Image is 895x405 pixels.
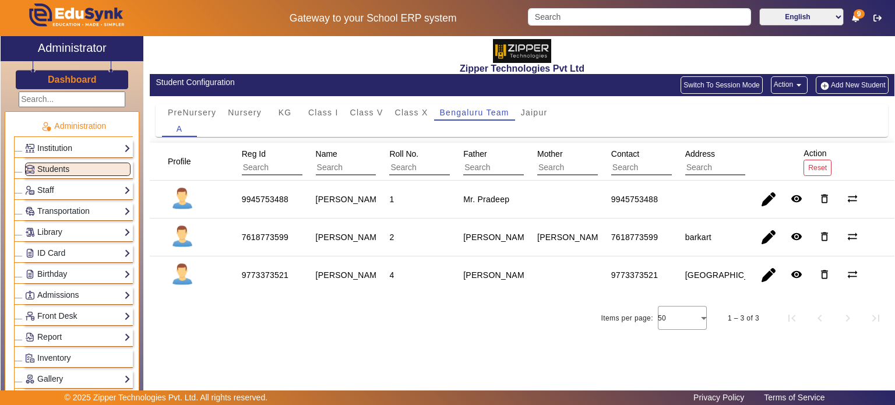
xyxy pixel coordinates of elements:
[1,36,143,61] a: Administrator
[459,143,582,179] div: Father
[816,76,888,94] button: Add New Student
[242,269,288,281] div: 9773373521
[25,163,131,176] a: Students
[688,390,750,405] a: Privacy Policy
[681,76,763,94] button: Switch To Session Mode
[778,304,806,332] button: First page
[528,8,750,26] input: Search
[389,149,418,159] span: Roll No.
[463,193,509,205] div: Mr. Pradeep
[389,269,394,281] div: 4
[611,160,716,175] input: Search
[279,108,292,117] span: KG
[389,160,494,175] input: Search
[316,195,385,204] staff-with-status: [PERSON_NAME]
[791,193,802,205] mat-icon: remove_red_eye
[389,193,394,205] div: 1
[493,39,551,63] img: 36227e3f-cbf6-4043-b8fc-b5c5f2957d0a
[771,76,808,94] button: Action
[537,231,606,243] div: [PERSON_NAME]
[316,233,385,242] staff-with-status: [PERSON_NAME]
[316,149,337,159] span: Name
[316,160,420,175] input: Search
[48,74,97,85] h3: Dashboard
[350,108,383,117] span: Class V
[819,231,830,242] mat-icon: delete_outline
[242,160,346,175] input: Search
[819,81,831,91] img: add-new-student.png
[440,108,509,117] span: Bengaluru Team
[38,41,107,55] h2: Administrator
[791,269,802,280] mat-icon: remove_red_eye
[804,160,831,175] button: Reset
[312,143,435,179] div: Name
[26,165,34,174] img: Students.png
[611,193,658,205] div: 9945753488
[25,351,131,365] a: Inventory
[242,231,288,243] div: 7618773599
[242,193,288,205] div: 9945753488
[854,9,865,19] span: 9
[611,231,658,243] div: 7618773599
[862,304,890,332] button: Last page
[685,231,711,243] div: barkart
[758,390,830,405] a: Terms of Service
[847,231,858,242] mat-icon: sync_alt
[611,149,639,159] span: Contact
[164,151,206,172] div: Profile
[230,12,516,24] h5: Gateway to your School ERP system
[601,312,653,324] div: Items per page:
[806,304,834,332] button: Previous page
[47,73,97,86] a: Dashboard
[463,160,568,175] input: Search
[168,185,197,214] img: profile.png
[799,143,836,179] div: Action
[65,392,268,404] p: © 2025 Zipper Technologies Pvt. Ltd. All rights reserved.
[834,304,862,332] button: Next page
[26,354,34,362] img: Inventory.png
[607,143,730,179] div: Contact
[150,63,894,74] h2: Zipper Technologies Pvt Ltd
[177,125,183,133] span: A
[847,269,858,280] mat-icon: sync_alt
[611,269,658,281] div: 9773373521
[463,149,487,159] span: Father
[19,91,125,107] input: Search...
[37,164,69,174] span: Students
[389,231,394,243] div: 2
[14,120,133,132] p: Administration
[537,149,563,159] span: Mother
[242,149,266,159] span: Reg Id
[168,157,191,166] span: Profile
[316,270,385,280] staff-with-status: [PERSON_NAME]
[385,143,508,179] div: Roll No.
[395,108,428,117] span: Class X
[463,269,532,281] div: [PERSON_NAME]
[168,260,197,290] img: profile.png
[168,223,197,252] img: profile.png
[685,269,773,281] div: [GEOGRAPHIC_DATA]
[685,149,715,159] span: Address
[819,193,830,205] mat-icon: delete_outline
[685,160,790,175] input: Search
[793,79,805,91] mat-icon: arrow_drop_down
[463,231,532,243] div: [PERSON_NAME]
[168,108,216,117] span: PreNursery
[533,143,656,179] div: Mother
[728,312,759,324] div: 1 – 3 of 3
[41,121,51,132] img: Administration.png
[847,193,858,205] mat-icon: sync_alt
[238,143,361,179] div: Reg Id
[791,231,802,242] mat-icon: remove_red_eye
[228,108,262,117] span: Nursery
[308,108,339,117] span: Class I
[156,76,516,89] div: Student Configuration
[819,269,830,280] mat-icon: delete_outline
[537,160,642,175] input: Search
[681,143,804,179] div: Address
[37,353,71,362] span: Inventory
[521,108,548,117] span: Jaipur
